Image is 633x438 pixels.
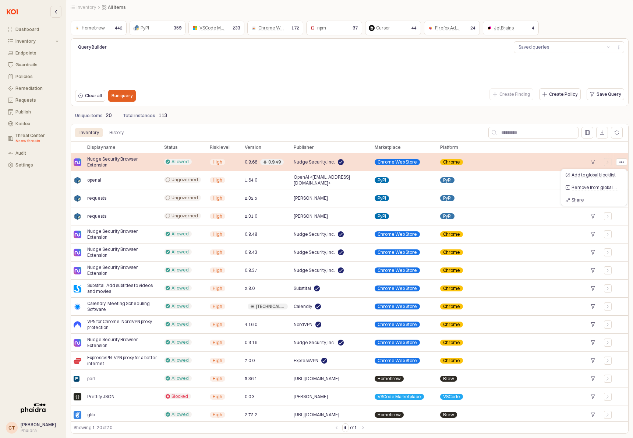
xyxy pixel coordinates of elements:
[245,376,257,382] span: 5.36.1
[213,394,222,400] span: High
[4,83,63,94] button: Remediation
[317,24,326,32] div: npm
[213,358,222,364] span: High
[15,74,59,79] div: Policies
[294,174,369,186] span: OpenAI <[EMAIL_ADDRESS][DOMAIN_NAME]>
[171,285,189,291] span: Allowed
[588,266,598,275] div: +
[294,267,335,273] span: Nudge Security, Inc.
[294,231,335,237] span: Nudge Security, Inc.
[15,151,59,156] div: Audit
[171,177,198,183] span: Ungoverned
[588,410,598,420] div: +
[6,422,18,434] button: CT
[171,213,198,219] span: Ungoverned
[378,412,401,418] span: Homebrew
[79,128,99,137] div: Inventory
[294,285,311,291] span: Substital
[572,185,630,190] span: Remove from global allowlist
[115,25,123,31] p: 442
[21,428,56,434] div: Phaidra
[106,112,112,119] p: 20
[171,321,189,327] span: Allowed
[174,25,181,31] p: 359
[245,177,257,183] span: 1.64.0
[213,231,222,237] span: High
[213,249,222,255] span: High
[588,338,598,347] div: +
[87,301,158,312] span: Calendly: Meeting Scheduling Software
[213,322,222,327] span: High
[15,62,59,67] div: Guardrails
[171,249,189,255] span: Allowed
[376,24,390,32] div: Cursor
[435,25,468,31] span: Firefox Add-ons
[87,376,95,382] span: perl
[378,322,417,327] span: Chrome Web Store
[245,322,257,327] span: 4.16.0
[443,249,460,255] span: Chrome
[247,21,303,35] div: Chrome Web Store172
[514,42,604,53] button: Saved queries
[443,159,460,165] span: Chrome
[213,195,222,201] span: High
[443,376,454,382] span: Brew
[87,319,158,330] span: VPN for Chrome: NordVPN proxy protection
[378,195,386,201] span: PyPI
[4,36,63,46] button: Inventory
[4,130,63,147] button: Threat Center
[258,25,298,31] span: Chrome Web Store
[75,56,624,86] iframe: QueryBuildingItay
[245,358,255,364] span: 7.0.0
[75,128,103,137] div: Inventory
[15,162,59,168] div: Settings
[268,159,281,165] div: 0.9.49
[245,159,257,165] span: 0.9.66
[105,128,128,137] div: History
[378,285,417,291] span: Chrome Web Store
[343,424,348,432] input: Page
[4,48,63,58] button: Endpoints
[245,231,257,237] span: 0.9.49
[245,144,261,150] span: Version
[424,21,480,35] div: Firefox Add-ons24
[294,394,328,400] span: [PERSON_NAME]
[213,304,222,309] span: High
[294,213,328,219] span: [PERSON_NAME]
[291,25,299,31] p: 172
[443,195,452,201] span: PyPI
[588,211,598,221] div: +
[294,322,312,327] span: NordVPN
[245,195,257,201] span: 2.32.5
[85,93,102,99] p: Clear all
[532,25,534,31] p: 4
[130,21,185,35] div: PyPI359
[87,283,158,294] span: Substital: Add subtitles to videos and movies
[440,144,458,150] span: Platform
[78,44,173,50] p: Query Builder
[4,160,63,170] button: Settings
[158,112,167,119] p: 113
[71,4,443,10] nav: Breadcrumbs
[539,88,581,100] button: Create Policy
[443,213,452,219] span: PyPI
[470,25,475,31] p: 24
[588,157,598,167] div: +
[443,340,460,346] span: Chrome
[171,303,189,309] span: Allowed
[443,358,460,364] span: Chrome
[294,159,335,165] span: Nudge Security, Inc.
[549,91,577,97] p: Create Policy
[489,88,533,100] button: Create Finding
[443,231,460,237] span: Chrome
[588,302,598,311] div: +
[171,159,189,165] span: Allowed
[378,249,417,255] span: Chrome Web Store
[87,195,106,201] span: requests
[378,213,386,219] span: PyPI
[378,267,417,273] span: Chrome Web Store
[587,88,624,100] button: Save Query
[483,21,539,35] div: JetBrains4
[75,112,103,119] p: Unique items
[245,340,257,346] span: 0.9.16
